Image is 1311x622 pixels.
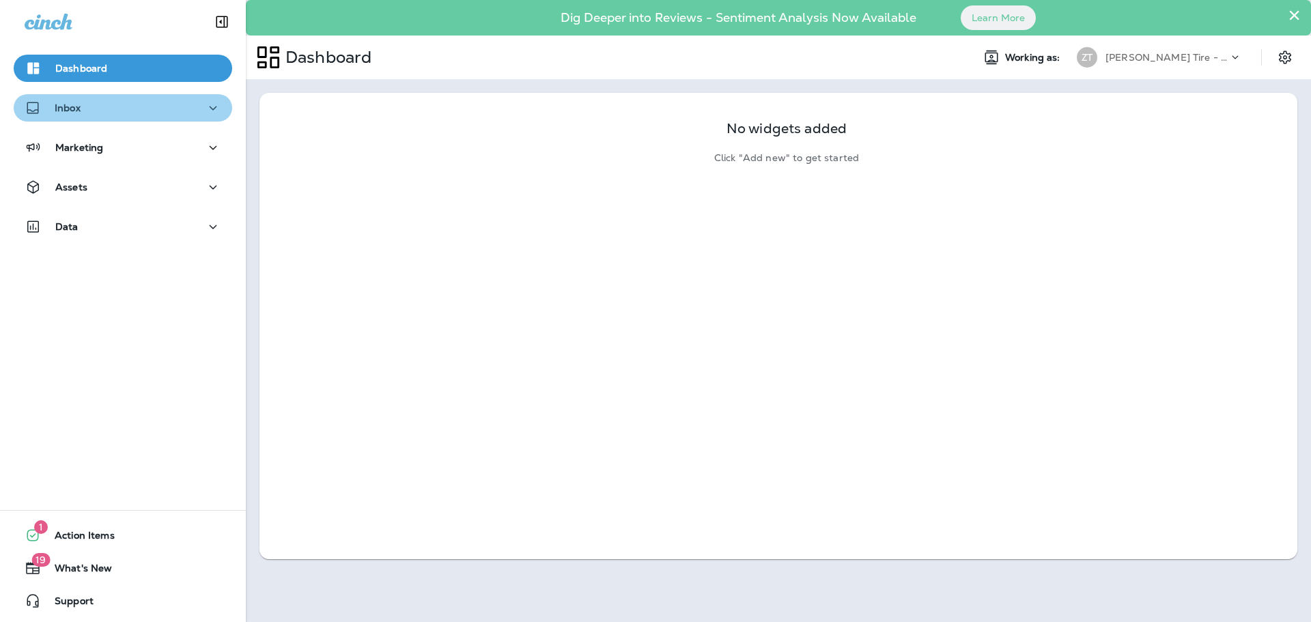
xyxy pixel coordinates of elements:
[714,152,859,164] p: Click "Add new" to get started
[55,63,107,74] p: Dashboard
[14,522,232,549] button: 1Action Items
[1005,52,1063,63] span: Working as:
[1105,52,1228,63] p: [PERSON_NAME] Tire - [GEOGRAPHIC_DATA]
[55,221,79,232] p: Data
[727,123,847,135] p: No widgets added
[41,563,112,579] span: What's New
[34,520,48,534] span: 1
[41,595,94,612] span: Support
[14,55,232,82] button: Dashboard
[55,182,87,193] p: Assets
[55,142,103,153] p: Marketing
[14,554,232,582] button: 19What's New
[14,173,232,201] button: Assets
[203,8,241,36] button: Collapse Sidebar
[14,94,232,122] button: Inbox
[1273,45,1297,70] button: Settings
[55,102,81,113] p: Inbox
[521,16,956,20] p: Dig Deeper into Reviews - Sentiment Analysis Now Available
[1077,47,1097,68] div: ZT
[14,134,232,161] button: Marketing
[961,5,1036,30] button: Learn More
[1288,4,1301,26] button: Close
[31,553,50,567] span: 19
[41,530,115,546] span: Action Items
[280,47,371,68] p: Dashboard
[14,587,232,614] button: Support
[14,213,232,240] button: Data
